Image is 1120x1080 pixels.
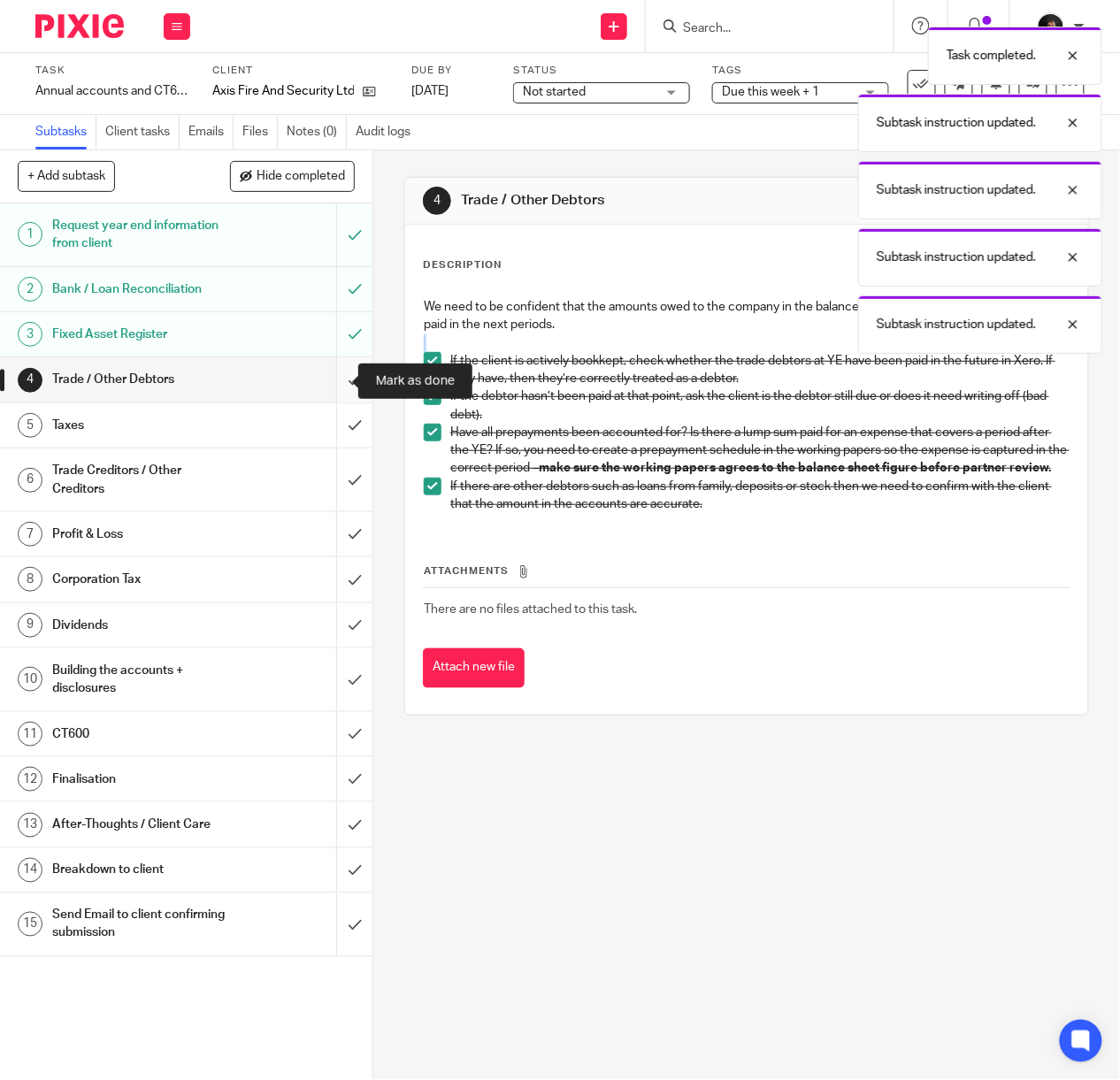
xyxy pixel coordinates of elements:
[424,603,637,616] span: There are no files attached to this task.
[411,64,491,78] label: Due by
[105,115,180,149] a: Client tasks
[424,298,1070,334] p: We need to be confident that the amounts owed to the company in the balance sheet are accurate an...
[18,161,115,191] button: + Add subtask
[188,115,234,149] a: Emails
[18,912,42,937] div: 15
[52,566,230,593] h1: Corporation Tax
[35,115,96,149] a: Subtasks
[450,478,1070,514] p: If there are other debtors such as loans from family, deposits or stock then we need to confirm w...
[877,181,1036,199] p: Subtask instruction updated.
[52,276,230,303] h1: Bank / Loan Reconciliation
[947,47,1036,65] p: Task completed.
[52,766,230,793] h1: Finalisation
[18,858,42,883] div: 14
[450,352,1070,388] p: If the client is actively bookkept, check whether the trade debtors at YE have been paid in the f...
[52,366,230,393] h1: Trade / Other Debtors
[52,612,230,639] h1: Dividends
[212,64,389,78] label: Client
[230,161,355,191] button: Hide completed
[35,82,190,100] div: Annual accounts and CT600 return
[18,522,42,547] div: 7
[52,212,230,257] h1: Request year end information from client
[52,721,230,747] h1: CT600
[18,767,42,792] div: 12
[212,82,354,100] p: Axis Fire And Security Ltd
[450,387,1070,424] p: If the debtor hasn’t been paid at that point, ask the client is the debtor still due or does it n...
[18,667,42,692] div: 10
[18,277,42,302] div: 2
[18,567,42,592] div: 8
[18,368,42,393] div: 4
[52,457,230,502] h1: Trade Creditors / Other Creditors
[18,413,42,438] div: 5
[52,811,230,838] h1: After-Thoughts / Client Care
[523,86,586,98] span: Not started
[287,115,347,149] a: Notes (0)
[18,613,42,638] div: 9
[35,14,124,38] img: Pixie
[1037,12,1065,41] img: 455A9867.jpg
[18,722,42,747] div: 11
[257,170,345,184] span: Hide completed
[18,468,42,493] div: 6
[242,115,278,149] a: Files
[423,187,451,215] div: 4
[450,424,1070,478] p: Have all prepayments been accounted for? Is there a lump sum paid for an expense that covers a pe...
[35,64,190,78] label: Task
[18,813,42,838] div: 13
[356,115,419,149] a: Audit logs
[18,222,42,247] div: 1
[52,902,230,947] h1: Send Email to client confirming submission
[877,114,1036,132] p: Subtask instruction updated.
[18,322,42,347] div: 3
[52,412,230,439] h1: Taxes
[52,857,230,884] h1: Breakdown to client
[877,316,1036,333] p: Subtask instruction updated.
[52,657,230,702] h1: Building the accounts + disclosures
[423,258,502,272] p: Description
[52,521,230,548] h1: Profit & Loss
[513,64,690,78] label: Status
[52,321,230,348] h1: Fixed Asset Register
[424,566,509,576] span: Attachments
[461,191,785,210] h1: Trade / Other Debtors
[539,462,1051,474] strong: make sure the working papers agrees to the balance sheet figure before partner review.
[411,85,449,97] span: [DATE]
[877,249,1036,266] p: Subtask instruction updated.
[423,648,525,688] button: Attach new file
